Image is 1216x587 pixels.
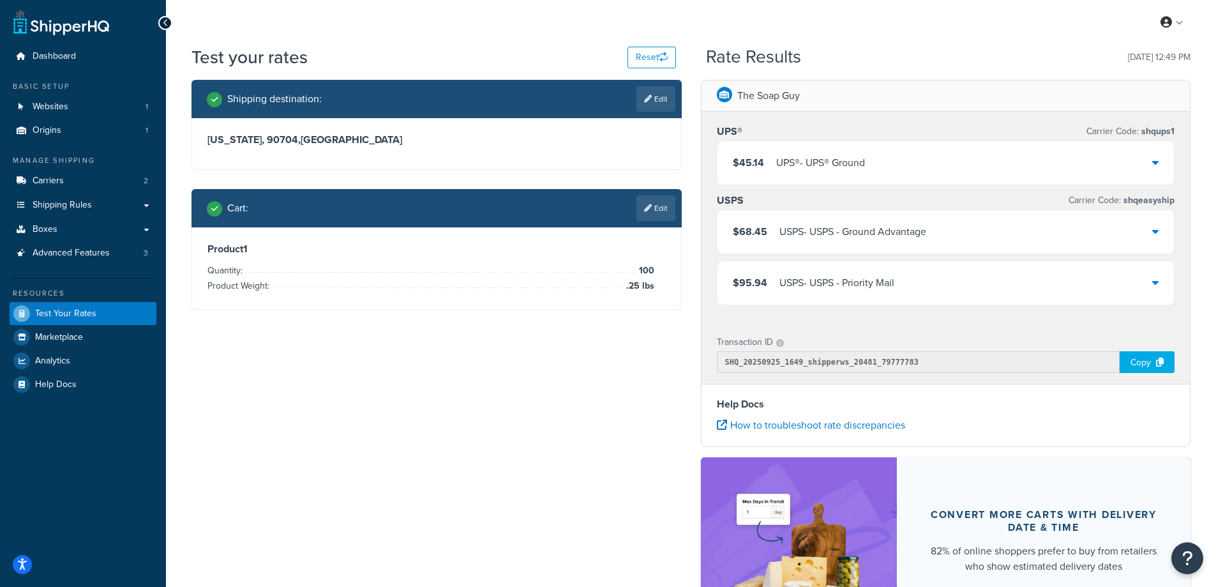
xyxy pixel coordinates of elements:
span: Shipping Rules [33,200,92,211]
span: 1 [146,125,148,136]
span: Analytics [35,356,70,367]
a: Shipping Rules [10,194,156,217]
h1: Test your rates [191,45,308,70]
span: Boxes [33,224,57,235]
div: UPS® - UPS® Ground [776,154,865,172]
span: 3 [144,248,148,259]
li: Advanced Features [10,241,156,265]
span: Test Your Rates [35,309,96,319]
div: Manage Shipping [10,155,156,166]
p: Transaction ID [717,333,773,351]
li: Carriers [10,169,156,193]
div: Resources [10,288,156,299]
span: shqups1 [1139,125,1175,138]
h3: UPS® [717,125,742,138]
span: shqeasyship [1121,194,1175,207]
span: Carriers [33,176,64,187]
span: $45.14 [733,155,764,170]
span: $95.94 [733,275,767,290]
h2: Shipping destination : [227,93,322,105]
h4: Help Docs [717,397,1175,412]
h2: Cart : [227,202,248,214]
a: Edit [636,195,675,221]
a: Websites1 [10,95,156,119]
p: Carrier Code: [1069,192,1175,210]
span: Dashboard [33,51,76,62]
span: Marketplace [35,332,83,343]
li: Websites [10,95,156,119]
span: $68.45 [733,224,767,239]
li: Origins [10,119,156,142]
a: Help Docs [10,373,156,396]
a: Marketplace [10,326,156,349]
div: Convert more carts with delivery date & time [927,508,1160,534]
p: The Soap Guy [737,87,800,105]
div: USPS - USPS - Ground Advantage [779,223,926,241]
span: 100 [636,263,654,278]
span: .25 lbs [623,278,654,294]
div: USPS - USPS - Priority Mail [779,274,894,292]
span: Product Weight: [207,279,273,293]
a: Advanced Features3 [10,241,156,265]
p: Carrier Code: [1086,123,1175,141]
span: 2 [144,176,148,187]
span: Quantity: [207,264,246,277]
a: Test Your Rates [10,302,156,325]
div: 82% of online shoppers prefer to buy from retailers who show estimated delivery dates [927,544,1160,574]
h2: Rate Results [706,47,801,67]
a: How to troubleshoot rate discrepancies [717,418,905,432]
h3: [US_STATE], 90704 , [GEOGRAPHIC_DATA] [207,133,666,146]
span: Origins [33,125,61,136]
a: Boxes [10,218,156,241]
h3: Product 1 [207,243,666,255]
a: Origins1 [10,119,156,142]
div: Basic Setup [10,81,156,92]
a: Analytics [10,349,156,372]
span: 1 [146,102,148,112]
a: Edit [636,86,675,112]
span: Help Docs [35,379,77,390]
a: Carriers2 [10,169,156,193]
h3: USPS [717,194,744,207]
button: Open Resource Center [1171,542,1203,574]
p: [DATE] 12:49 PM [1128,49,1190,66]
a: Dashboard [10,45,156,68]
div: Copy [1120,351,1175,373]
span: Advanced Features [33,248,110,259]
span: Websites [33,102,68,112]
button: Reset [627,47,676,68]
